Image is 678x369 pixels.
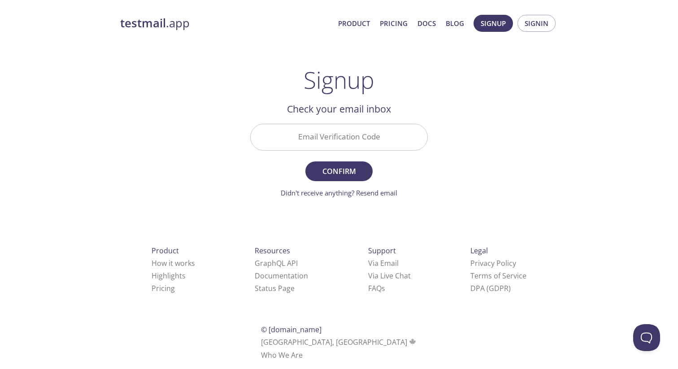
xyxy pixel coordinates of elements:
[368,258,399,268] a: Via Email
[525,17,548,29] span: Signin
[446,17,464,29] a: Blog
[255,283,295,293] a: Status Page
[417,17,436,29] a: Docs
[152,283,175,293] a: Pricing
[255,258,298,268] a: GraphQL API
[470,271,526,281] a: Terms of Service
[380,17,408,29] a: Pricing
[255,246,290,256] span: Resources
[481,17,506,29] span: Signup
[255,271,308,281] a: Documentation
[152,246,179,256] span: Product
[368,246,396,256] span: Support
[517,15,556,32] button: Signin
[470,283,511,293] a: DPA (GDPR)
[470,258,516,268] a: Privacy Policy
[338,17,370,29] a: Product
[120,15,166,31] strong: testmail
[261,325,322,334] span: © [DOMAIN_NAME]
[281,188,397,197] a: Didn't receive anything? Resend email
[152,258,195,268] a: How it works
[474,15,513,32] button: Signup
[120,16,331,31] a: testmail.app
[261,350,303,360] a: Who We Are
[368,283,385,293] a: FAQ
[368,271,411,281] a: Via Live Chat
[633,324,660,351] iframe: Help Scout Beacon - Open
[250,101,428,117] h2: Check your email inbox
[305,161,373,181] button: Confirm
[470,246,488,256] span: Legal
[315,165,363,178] span: Confirm
[304,66,374,93] h1: Signup
[261,337,417,347] span: [GEOGRAPHIC_DATA], [GEOGRAPHIC_DATA]
[152,271,186,281] a: Highlights
[382,283,385,293] span: s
